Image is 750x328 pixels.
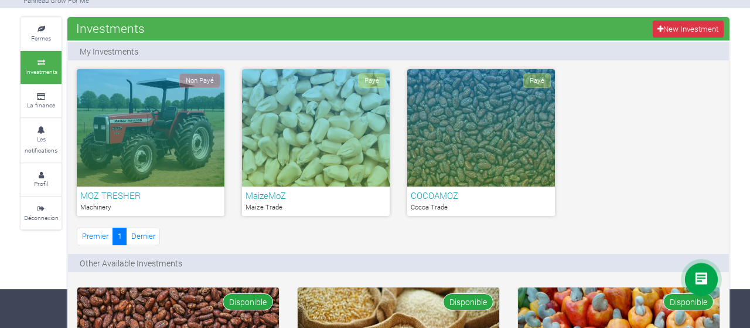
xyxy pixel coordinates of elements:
[179,73,220,88] span: Non Payé
[246,202,386,212] p: Maize Trade
[21,197,62,229] a: Déconnexion
[27,101,55,109] small: La finance
[21,51,62,83] a: Investments
[24,214,59,222] small: Déconnexion
[523,73,551,88] span: Payé
[77,228,113,245] a: Premier
[411,202,551,212] p: Cocoa Trade
[77,228,160,245] nav: Page Navigation
[80,257,182,269] p: Other Available Investments
[25,67,57,76] small: Investments
[25,135,57,155] small: Les notifications
[246,190,386,201] h6: MaizeMoZ
[77,69,224,216] a: Non Payé MOZ TRESHER Machinery
[411,190,551,201] h6: COCOAMOZ
[21,18,62,50] a: Fermes
[80,202,221,212] p: Machinery
[112,228,127,245] a: 1
[242,69,390,216] a: Payé MaizeMoZ Maize Trade
[73,16,148,40] span: Investments
[407,69,555,216] a: Payé COCOAMOZ Cocoa Trade
[358,73,386,88] span: Payé
[21,119,62,163] a: Les notifications
[80,45,138,58] p: My Investments
[126,228,160,245] a: Dernier
[34,180,48,188] small: Profil
[223,293,273,310] span: Disponible
[80,190,221,201] h6: MOZ TRESHER
[663,293,714,310] span: Disponible
[21,164,62,196] a: Profil
[21,85,62,117] a: La finance
[31,34,51,42] small: Fermes
[443,293,493,310] span: Disponible
[653,21,724,38] a: New Investment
